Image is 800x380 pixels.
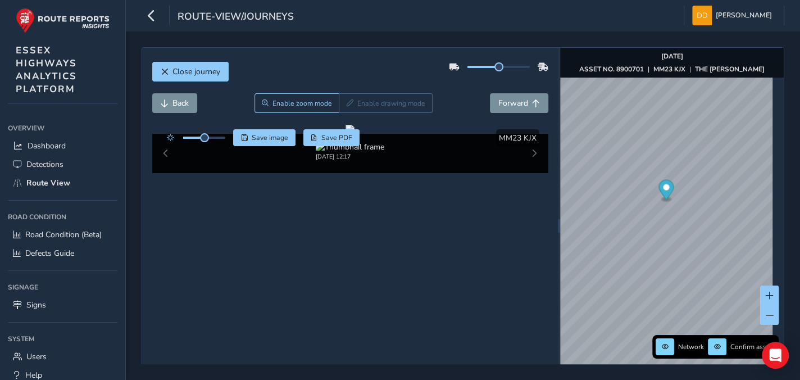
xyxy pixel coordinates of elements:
[678,342,704,351] span: Network
[8,155,117,174] a: Detections
[730,342,775,351] span: Confirm assets
[661,52,683,61] strong: [DATE]
[252,133,288,142] span: Save image
[8,296,117,314] a: Signs
[25,229,102,240] span: Road Condition (Beta)
[498,98,528,108] span: Forward
[692,6,776,25] button: [PERSON_NAME]
[490,93,548,113] button: Forward
[26,351,47,362] span: Users
[152,93,197,113] button: Back
[16,8,110,33] img: rr logo
[8,347,117,366] a: Users
[316,142,384,152] img: Thumbnail frame
[8,120,117,137] div: Overview
[172,66,220,77] span: Close journey
[28,141,66,151] span: Dashboard
[26,300,46,310] span: Signs
[254,93,339,113] button: Zoom
[233,129,296,146] button: Save
[579,65,765,74] div: | |
[762,342,789,369] div: Open Intercom Messenger
[8,331,117,347] div: System
[499,133,537,143] span: MM23 KJX
[272,99,332,108] span: Enable zoom mode
[8,279,117,296] div: Signage
[16,44,77,96] span: ESSEX HIGHWAYS ANALYTICS PLATFORM
[692,6,712,25] img: diamond-layout
[8,244,117,263] a: Defects Guide
[178,10,294,25] span: route-view/journeys
[316,152,384,161] div: [DATE] 12:17
[8,137,117,155] a: Dashboard
[303,129,360,146] button: PDF
[25,248,74,259] span: Defects Guide
[716,6,772,25] span: [PERSON_NAME]
[26,159,63,170] span: Detections
[152,62,229,82] button: Close journey
[659,180,674,203] div: Map marker
[8,209,117,225] div: Road Condition
[653,65,685,74] strong: MM23 KJX
[579,65,644,74] strong: ASSET NO. 8900701
[321,133,352,142] span: Save PDF
[172,98,189,108] span: Back
[8,225,117,244] a: Road Condition (Beta)
[695,65,765,74] strong: THE [PERSON_NAME]
[8,174,117,192] a: Route View
[26,178,70,188] span: Route View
